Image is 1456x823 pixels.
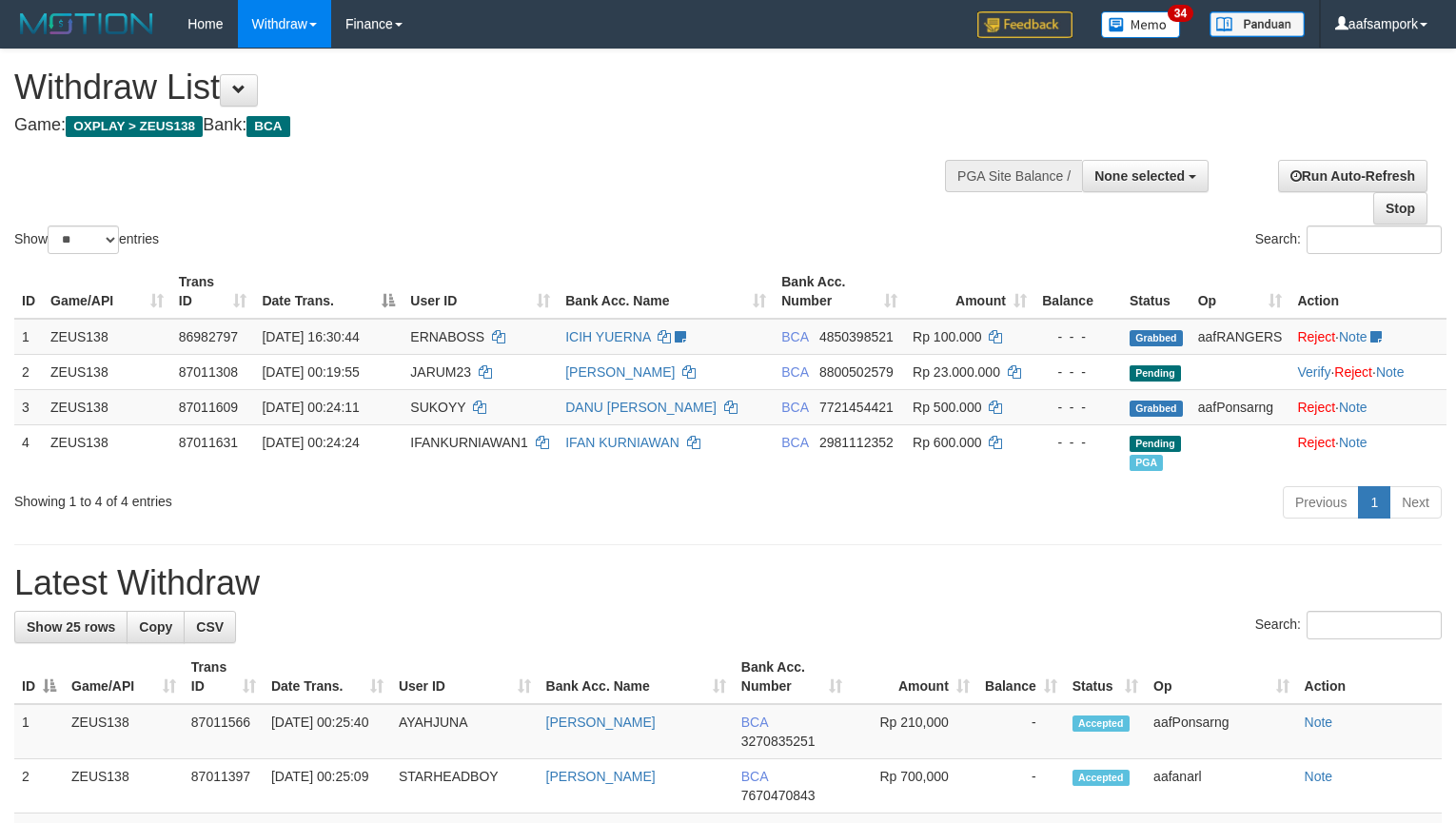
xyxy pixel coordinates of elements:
div: - - - [1042,327,1114,346]
th: Balance: activate to sort column ascending [977,650,1065,704]
td: STARHEADBOY [391,759,539,813]
div: - - - [1042,363,1114,382]
h1: Withdraw List [14,69,952,107]
a: Copy [127,611,185,643]
span: IFANKURNIAWAN1 [410,435,527,450]
td: 1 [14,319,43,355]
span: 87011609 [179,400,238,415]
a: Note [1305,715,1333,730]
a: 1 [1358,486,1390,519]
td: 2 [14,759,64,813]
a: Reject [1297,400,1335,415]
a: Reject [1334,364,1372,380]
td: ZEUS138 [43,319,171,355]
input: Search: [1307,225,1442,254]
th: Status: activate to sort column ascending [1065,650,1146,704]
td: · [1289,319,1446,355]
td: ZEUS138 [43,389,171,424]
label: Search: [1255,611,1442,639]
th: Bank Acc. Number: activate to sort column ascending [734,650,850,704]
th: Bank Acc. Number: activate to sort column ascending [774,265,905,319]
span: Copy 7721454421 to clipboard [819,400,894,415]
img: Button%20Memo.svg [1101,11,1181,38]
span: 87011631 [179,435,238,450]
a: [PERSON_NAME] [546,715,656,730]
td: - [977,704,1065,759]
div: Showing 1 to 4 of 4 entries [14,484,593,511]
td: aafPonsarng [1190,389,1290,424]
a: DANU [PERSON_NAME] [565,400,717,415]
span: Grabbed [1130,330,1183,346]
th: Date Trans.: activate to sort column ascending [264,650,391,704]
th: Op: activate to sort column ascending [1146,650,1296,704]
a: Note [1339,435,1367,450]
h1: Latest Withdraw [14,564,1442,602]
a: Next [1389,486,1442,519]
td: Rp 700,000 [850,759,977,813]
a: Note [1376,364,1405,380]
a: Reject [1297,329,1335,344]
td: aafanarl [1146,759,1296,813]
th: Trans ID: activate to sort column ascending [184,650,264,704]
span: Grabbed [1130,401,1183,417]
a: Note [1339,400,1367,415]
th: Date Trans.: activate to sort column descending [254,265,403,319]
th: Game/API: activate to sort column ascending [43,265,171,319]
a: Previous [1283,486,1359,519]
th: Amount: activate to sort column ascending [905,265,1034,319]
a: Run Auto-Refresh [1278,160,1427,192]
th: Bank Acc. Name: activate to sort column ascending [558,265,774,319]
span: [DATE] 00:24:24 [262,435,359,450]
span: Copy 4850398521 to clipboard [819,329,894,344]
th: Balance [1034,265,1122,319]
a: Reject [1297,435,1335,450]
td: [DATE] 00:25:40 [264,704,391,759]
td: aafRANGERS [1190,319,1290,355]
a: Note [1339,329,1367,344]
span: [DATE] 16:30:44 [262,329,359,344]
a: Show 25 rows [14,611,128,643]
td: ZEUS138 [43,424,171,479]
td: ZEUS138 [64,759,184,813]
td: ZEUS138 [43,354,171,389]
th: ID [14,265,43,319]
td: · · [1289,354,1446,389]
th: Trans ID: activate to sort column ascending [171,265,255,319]
button: None selected [1082,160,1209,192]
span: Pending [1130,436,1181,452]
span: Copy 3270835251 to clipboard [741,734,816,749]
img: Feedback.jpg [977,11,1072,38]
span: Accepted [1072,715,1130,732]
div: PGA Site Balance / [945,160,1082,192]
th: User ID: activate to sort column ascending [391,650,539,704]
span: BCA [781,329,808,344]
td: 3 [14,389,43,424]
span: JARUM23 [410,364,471,380]
th: Amount: activate to sort column ascending [850,650,977,704]
td: 87011397 [184,759,264,813]
th: Bank Acc. Name: activate to sort column ascending [539,650,734,704]
td: aafPonsarng [1146,704,1296,759]
span: OXPLAY > ZEUS138 [66,116,203,137]
span: 86982797 [179,329,238,344]
h4: Game: Bank: [14,116,952,135]
span: Copy [139,619,172,635]
span: Copy 8800502579 to clipboard [819,364,894,380]
td: 87011566 [184,704,264,759]
span: BCA [781,364,808,380]
td: 2 [14,354,43,389]
td: 1 [14,704,64,759]
span: BCA [246,116,289,137]
a: CSV [184,611,236,643]
img: MOTION_logo.png [14,10,159,38]
span: Rp 23.000.000 [913,364,1000,380]
label: Search: [1255,225,1442,254]
span: Rp 500.000 [913,400,981,415]
td: ZEUS138 [64,704,184,759]
span: Accepted [1072,770,1130,786]
span: BCA [781,435,808,450]
span: Copy 2981112352 to clipboard [819,435,894,450]
a: [PERSON_NAME] [546,769,656,784]
a: Verify [1297,364,1330,380]
th: User ID: activate to sort column ascending [403,265,558,319]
